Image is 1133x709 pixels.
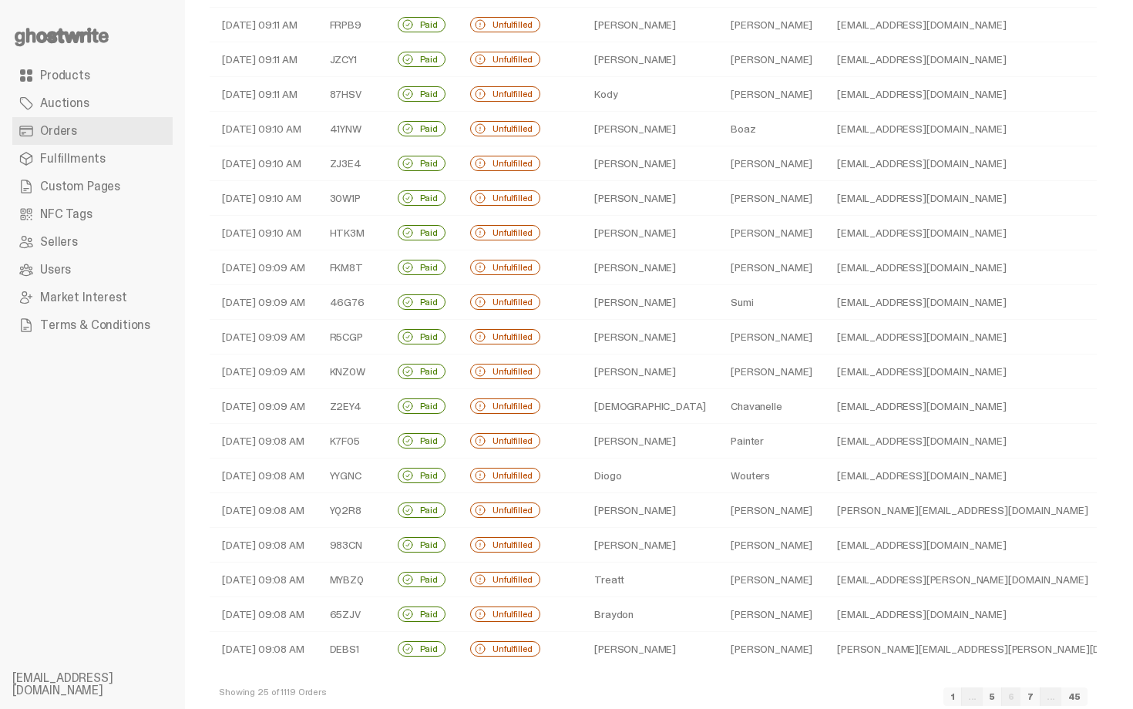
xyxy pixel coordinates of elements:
a: 45 [1061,687,1088,706]
td: [DATE] 09:09 AM [210,320,318,354]
td: [PERSON_NAME] [582,493,718,528]
td: Kody [582,77,718,112]
div: Unfulfilled [470,607,540,622]
div: Unfulfilled [470,364,540,379]
div: Unfulfilled [470,329,540,344]
a: 1 [943,687,962,706]
td: [DATE] 09:10 AM [210,181,318,216]
a: Products [12,62,173,89]
td: Painter [718,424,825,459]
td: Sumi [718,285,825,320]
td: [PERSON_NAME] [582,354,718,389]
span: Market Interest [40,291,127,304]
td: [PERSON_NAME] [718,250,825,285]
td: 41YNW [318,112,385,146]
span: Fulfillments [40,153,106,165]
td: [PERSON_NAME] [718,597,825,632]
span: Orders [40,125,77,137]
a: 5 [983,687,1002,706]
div: Paid [398,468,445,483]
div: Paid [398,121,445,136]
td: [DATE] 09:11 AM [210,42,318,77]
td: [DATE] 09:11 AM [210,77,318,112]
div: Unfulfilled [470,190,540,206]
span: Products [40,69,90,82]
td: [DATE] 09:08 AM [210,563,318,597]
td: [DATE] 09:11 AM [210,8,318,42]
div: Paid [398,572,445,587]
td: [PERSON_NAME] [718,354,825,389]
td: [PERSON_NAME] [582,112,718,146]
td: [PERSON_NAME] [718,216,825,250]
div: Paid [398,17,445,32]
div: Showing 25 of 1119 Orders [219,687,327,700]
td: [PERSON_NAME] [582,216,718,250]
span: Custom Pages [40,180,120,193]
td: K7F05 [318,424,385,459]
td: [DATE] 09:09 AM [210,354,318,389]
td: FKM8T [318,250,385,285]
td: R5CGP [318,320,385,354]
td: [DATE] 09:08 AM [210,632,318,667]
td: [PERSON_NAME] [718,632,825,667]
td: Diogo [582,459,718,493]
td: [DATE] 09:08 AM [210,597,318,632]
td: [DEMOGRAPHIC_DATA] [582,389,718,424]
td: [PERSON_NAME] [582,42,718,77]
td: [DATE] 09:09 AM [210,285,318,320]
div: Unfulfilled [470,502,540,518]
div: Paid [398,294,445,310]
div: Unfulfilled [470,121,540,136]
td: [DATE] 09:08 AM [210,493,318,528]
td: [DATE] 09:10 AM [210,146,318,181]
div: Unfulfilled [470,641,540,657]
td: [PERSON_NAME] [582,8,718,42]
td: [PERSON_NAME] [718,77,825,112]
td: 87HSV [318,77,385,112]
td: [PERSON_NAME] [718,8,825,42]
td: [PERSON_NAME] [718,528,825,563]
div: Unfulfilled [470,86,540,102]
td: [DATE] 09:09 AM [210,389,318,424]
td: 65ZJV [318,597,385,632]
td: [PERSON_NAME] [718,493,825,528]
td: Braydon [582,597,718,632]
a: Custom Pages [12,173,173,200]
div: Unfulfilled [470,398,540,414]
td: YYGNC [318,459,385,493]
td: [PERSON_NAME] [582,146,718,181]
div: Unfulfilled [470,294,540,310]
div: Unfulfilled [470,17,540,32]
td: DEBS1 [318,632,385,667]
div: Paid [398,398,445,414]
td: Z2EY4 [318,389,385,424]
td: FRPB9 [318,8,385,42]
div: Paid [398,225,445,240]
td: [DATE] 09:08 AM [210,528,318,563]
div: Paid [398,329,445,344]
div: Unfulfilled [470,433,540,449]
div: Paid [398,607,445,622]
div: Paid [398,86,445,102]
a: 7 [1020,687,1041,706]
td: [DATE] 09:08 AM [210,459,318,493]
td: HTK3M [318,216,385,250]
div: Paid [398,260,445,275]
td: [PERSON_NAME] [582,528,718,563]
div: Paid [398,190,445,206]
td: KNZ0W [318,354,385,389]
td: [DATE] 09:10 AM [210,216,318,250]
td: [PERSON_NAME] [582,320,718,354]
div: Unfulfilled [470,260,540,275]
a: Market Interest [12,284,173,311]
div: Unfulfilled [470,468,540,483]
a: Sellers [12,228,173,256]
td: YQ2R8 [318,493,385,528]
span: Terms & Conditions [40,319,150,331]
td: Treatt [582,563,718,597]
td: [PERSON_NAME] [718,42,825,77]
td: [PERSON_NAME] [718,181,825,216]
td: Chavanelle [718,389,825,424]
span: NFC Tags [40,208,92,220]
a: Fulfillments [12,145,173,173]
